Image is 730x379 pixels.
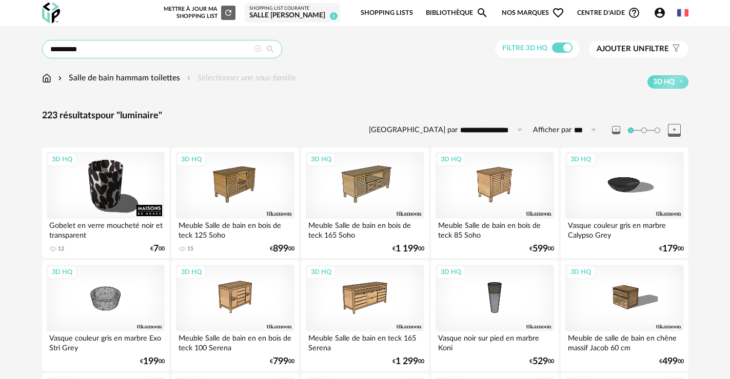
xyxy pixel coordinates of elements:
[669,44,681,54] span: Filter icon
[42,72,51,84] img: svg+xml;base64,PHN2ZyB3aWR0aD0iMTYiIGhlaWdodD0iMTciIHZpZXdCb3g9IjAgMCAxNiAxNyIgZmlsbD0ibm9uZSIgeG...
[249,6,336,12] div: Shopping List courante
[502,45,547,52] span: Filtre 3D HQ
[162,6,235,20] div: Mettre à jour ma Shopping List
[577,7,640,19] span: Centre d'aideHelp Circle Outline icon
[552,7,564,19] span: Heart Outline icon
[597,45,645,53] span: Ajouter un
[56,72,180,84] div: Salle de bain hammam toilettes
[502,1,564,25] span: Nos marques
[42,3,60,24] img: OXP
[476,7,488,19] span: Magnify icon
[589,41,688,57] button: Ajouter unfiltre Filter icon
[654,7,666,19] span: Account Circle icon
[628,7,640,19] span: Help Circle Outline icon
[426,1,488,25] a: BibliothèqueMagnify icon
[654,7,670,19] span: Account Circle icon
[597,44,669,54] span: filtre
[653,77,675,87] span: 3D HQ
[249,6,336,20] a: Shopping List courante salle [PERSON_NAME] 2
[56,72,64,84] img: svg+xml;base64,PHN2ZyB3aWR0aD0iMTYiIGhlaWdodD0iMTYiIHZpZXdCb3g9IjAgMCAxNiAxNiIgZmlsbD0ibm9uZSIgeG...
[330,12,338,20] span: 2
[677,7,688,18] img: fr
[361,1,413,25] a: Shopping Lists
[249,11,336,20] div: salle [PERSON_NAME]
[224,10,233,15] span: Refresh icon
